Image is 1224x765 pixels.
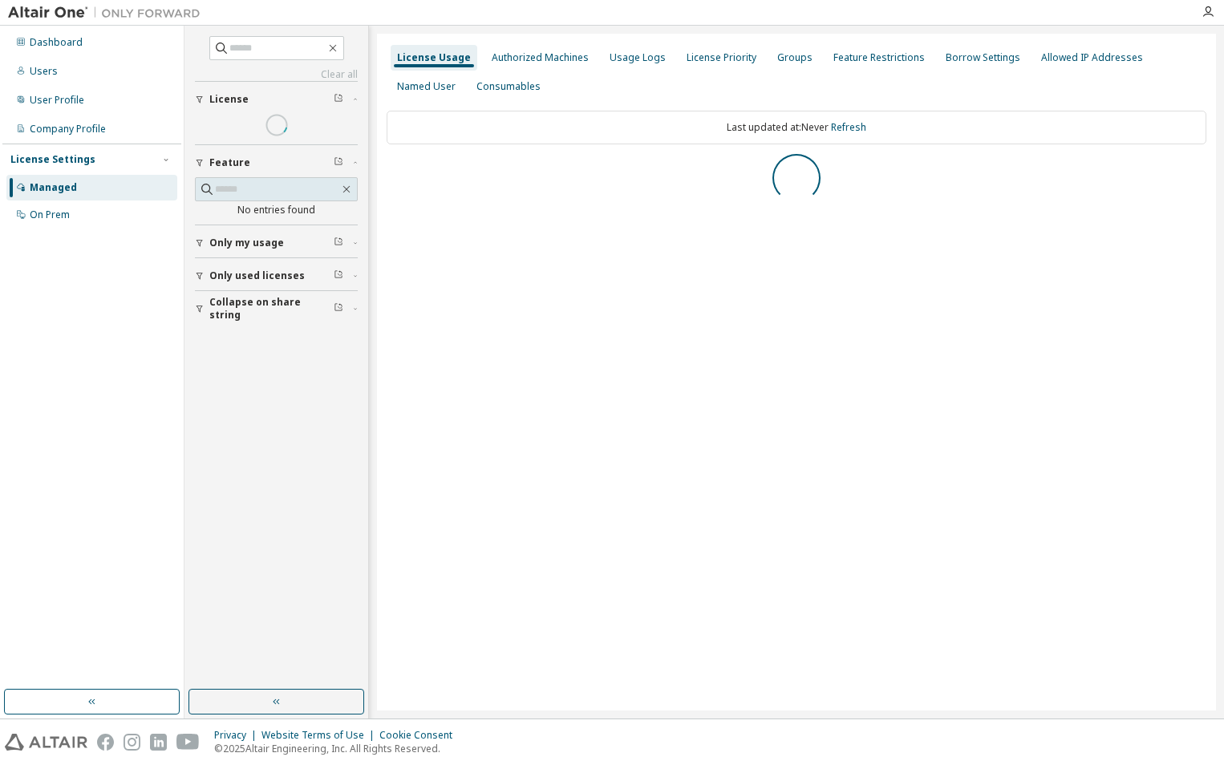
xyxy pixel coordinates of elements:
[1041,51,1143,64] div: Allowed IP Addresses
[150,734,167,751] img: linkedin.svg
[476,80,541,93] div: Consumables
[209,237,284,249] span: Only my usage
[195,68,358,81] a: Clear all
[195,82,358,117] button: License
[209,156,250,169] span: Feature
[30,94,84,107] div: User Profile
[334,237,343,249] span: Clear filter
[209,269,305,282] span: Only used licenses
[209,93,249,106] span: License
[334,156,343,169] span: Clear filter
[397,80,456,93] div: Named User
[195,204,358,217] div: No entries found
[397,51,471,64] div: License Usage
[5,734,87,751] img: altair_logo.svg
[334,302,343,315] span: Clear filter
[8,5,209,21] img: Altair One
[30,36,83,49] div: Dashboard
[831,120,866,134] a: Refresh
[492,51,589,64] div: Authorized Machines
[30,181,77,194] div: Managed
[30,123,106,136] div: Company Profile
[195,258,358,293] button: Only used licenses
[30,65,58,78] div: Users
[379,729,462,742] div: Cookie Consent
[214,742,462,755] p: © 2025 Altair Engineering, Inc. All Rights Reserved.
[777,51,813,64] div: Groups
[195,225,358,261] button: Only my usage
[97,734,114,751] img: facebook.svg
[334,269,343,282] span: Clear filter
[610,51,666,64] div: Usage Logs
[176,734,200,751] img: youtube.svg
[946,51,1020,64] div: Borrow Settings
[687,51,756,64] div: License Priority
[10,153,95,166] div: License Settings
[833,51,925,64] div: Feature Restrictions
[124,734,140,751] img: instagram.svg
[261,729,379,742] div: Website Terms of Use
[387,111,1206,144] div: Last updated at: Never
[209,296,334,322] span: Collapse on share string
[214,729,261,742] div: Privacy
[195,145,358,180] button: Feature
[195,291,358,326] button: Collapse on share string
[30,208,70,221] div: On Prem
[334,93,343,106] span: Clear filter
